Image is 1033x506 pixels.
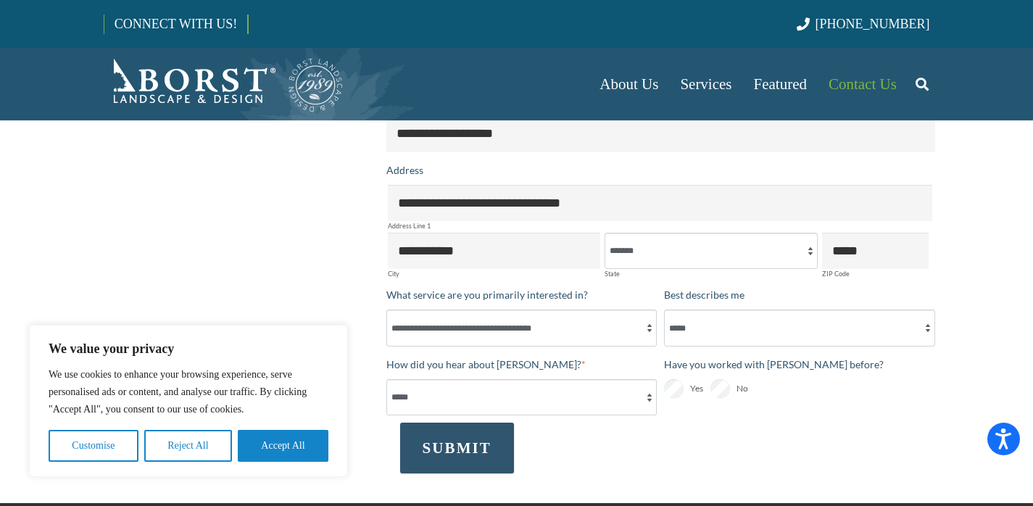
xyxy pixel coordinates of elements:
a: About Us [589,48,669,120]
label: ZIP Code [822,270,929,277]
span: No [737,380,748,397]
label: City [388,270,601,277]
span: Contact Us [829,75,897,93]
span: Yes [690,380,703,397]
button: Customise [49,430,138,462]
a: Contact Us [818,48,908,120]
a: CONNECT WITH US! [104,7,247,41]
button: Accept All [238,430,328,462]
select: How did you hear about [PERSON_NAME]?* [386,379,657,415]
label: Address Line 1 [388,223,932,229]
span: Have you worked with [PERSON_NAME] before? [664,358,884,370]
button: Reject All [144,430,232,462]
button: SUBMIT [400,423,514,473]
span: Featured [754,75,807,93]
span: [PHONE_NUMBER] [816,17,930,31]
span: Best describes me [664,289,744,301]
input: No [710,379,730,399]
select: Best describes me [664,310,935,346]
span: What service are you primarily interested in? [386,289,588,301]
p: We value your privacy [49,340,328,357]
a: [PHONE_NUMBER] [797,17,929,31]
a: Services [669,48,742,120]
span: About Us [600,75,658,93]
span: How did you hear about [PERSON_NAME]? [386,358,581,370]
a: Featured [743,48,818,120]
label: State [605,270,818,277]
select: What service are you primarily interested in? [386,310,657,346]
input: Yes [664,379,684,399]
p: We use cookies to enhance your browsing experience, serve personalised ads or content, and analys... [49,366,328,418]
span: Address [386,164,423,176]
span: Services [680,75,731,93]
a: Borst-Logo [104,55,344,113]
a: Search [908,66,937,102]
